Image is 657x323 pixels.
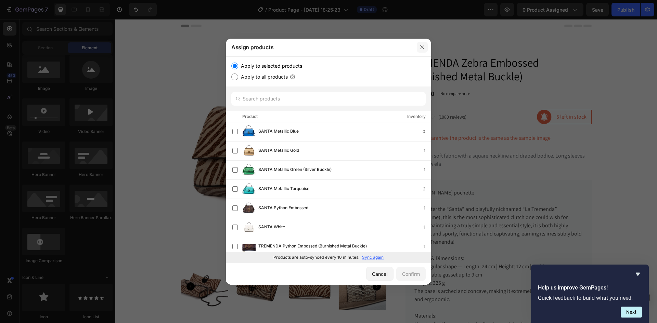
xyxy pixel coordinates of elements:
button: Hide survey [634,270,642,278]
div: Confirm [402,270,420,278]
span: SANTA Metallic Turquoise [258,185,309,193]
img: product-img [242,240,256,253]
input: Search products [231,92,426,106]
label: Apply to all products [238,73,288,81]
p: Expandable gusset up to 9 cm [299,252,467,260]
button: Next question [621,307,642,318]
button: Carousel Next Arrow [257,263,266,271]
span: SANTA Metallic Blue [258,128,299,135]
span: TREMENDA Python Embossed (Burnished Metal Buckle) [258,243,367,250]
p: Materials: [299,293,467,301]
p: Products are auto-synced every 10 minutes. [273,254,359,260]
p: Born after the “Santa” and playfully nicknamed “La Tremenda” (Fearsome), this is the most sophist... [299,186,467,202]
div: Assign products [226,38,413,56]
p: Weight: 325 g [299,260,467,268]
h1: TREMENDA Zebra Embossed (Burnished Metal Buckle) [290,36,476,64]
span: SANTA Python Embossed [258,204,308,212]
button: Confirm [396,267,426,281]
p: (1080 reviews) [323,94,351,102]
img: product-img [242,144,256,158]
p: Sync again [362,254,384,260]
button: Carousel Back Arrow [71,263,79,271]
div: Product [242,113,258,120]
div: Inventory [407,113,426,120]
img: Zebra embossed pinkish leather clutch bag/wallet with a burnished metallic emblem buckle on a whi... [223,244,271,291]
p: [PERSON_NAME] pochette [299,170,467,178]
img: Alt Image [422,91,436,105]
img: product-img [242,163,256,177]
div: 1 [424,205,431,212]
span: SANTA Metallic Gold [258,147,299,154]
p: 5 left in stock [441,94,471,102]
div: 1 [424,243,431,250]
span: SANTA Metallic Green (Silver Buckle) [258,166,332,174]
img: Alt Image [290,114,298,122]
span: SANTA White [258,224,285,231]
div: €1.027,00 [290,70,320,79]
p: We guarantee the product is the same as the sample image [302,115,435,123]
div: /> [226,56,431,263]
p: While maintaining a truly simple and essential style, it is both highly elegant and sporty, funct... [299,202,467,227]
img: Zebra embossed pinkish leather clutch bag/wallet with a burnished metallic emblem buckle on a whi... [118,244,165,291]
p: No compare price [325,72,355,77]
img: Zebra embossed pinkish leather clutch bag/wallet with a burnished metallic emblem buckle on a whi... [66,36,271,241]
p: Quick feedback to build what you need. [538,295,642,301]
img: product-img [242,201,256,215]
p: Rectangular shape — Length: 24 cm | Height: 12 cm | Width: 4.5 cm [299,243,467,252]
p: Design & Dimensions: [299,235,467,243]
div: 1 [424,224,431,231]
div: 1 [424,166,431,173]
img: product-img [242,182,256,196]
div: Cancel [372,270,388,278]
div: Help us improve GemPages! [538,270,642,318]
img: product-img [242,220,256,234]
div: 0 [423,128,431,135]
div: 1 [424,147,431,154]
img: Zebra embossed pinkish leather clutch bag/wallet with a burnished metallic emblem buckle on a whi... [171,244,218,291]
p: Handcrafted from genuine leather in a variety of collection colors [299,301,467,309]
button: Cancel [366,267,394,281]
div: 2 [423,186,431,192]
img: product-img [242,125,256,138]
p: Short top in soft fabric with a square neckline and draped bodice. Long sleeves with narrow ela [291,133,476,149]
p: The base is arched and concave, making it extremely handy, comfortable, and ergonomic. [299,268,467,284]
h2: Help us improve GemPages! [538,284,642,292]
label: Apply to selected products [238,62,302,70]
img: Zebra embossed pinkish leather clutch bag/wallet with a burnished metallic emblem buckle on a whi... [66,244,113,291]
